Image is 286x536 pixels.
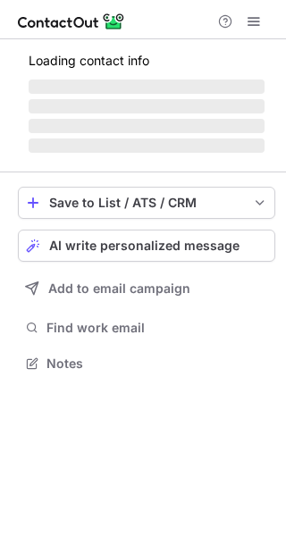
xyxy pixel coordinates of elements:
button: Add to email campaign [18,272,275,305]
button: AI write personalized message [18,230,275,262]
button: Notes [18,351,275,376]
button: Find work email [18,315,275,340]
button: save-profile-one-click [18,187,275,219]
span: ‌ [29,138,265,153]
span: ‌ [29,99,265,113]
span: Notes [46,356,268,372]
span: ‌ [29,119,265,133]
span: ‌ [29,80,265,94]
img: ContactOut v5.3.10 [18,11,125,32]
span: Add to email campaign [48,281,190,296]
span: Find work email [46,320,268,336]
p: Loading contact info [29,54,265,68]
div: Save to List / ATS / CRM [49,196,244,210]
span: AI write personalized message [49,239,240,253]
